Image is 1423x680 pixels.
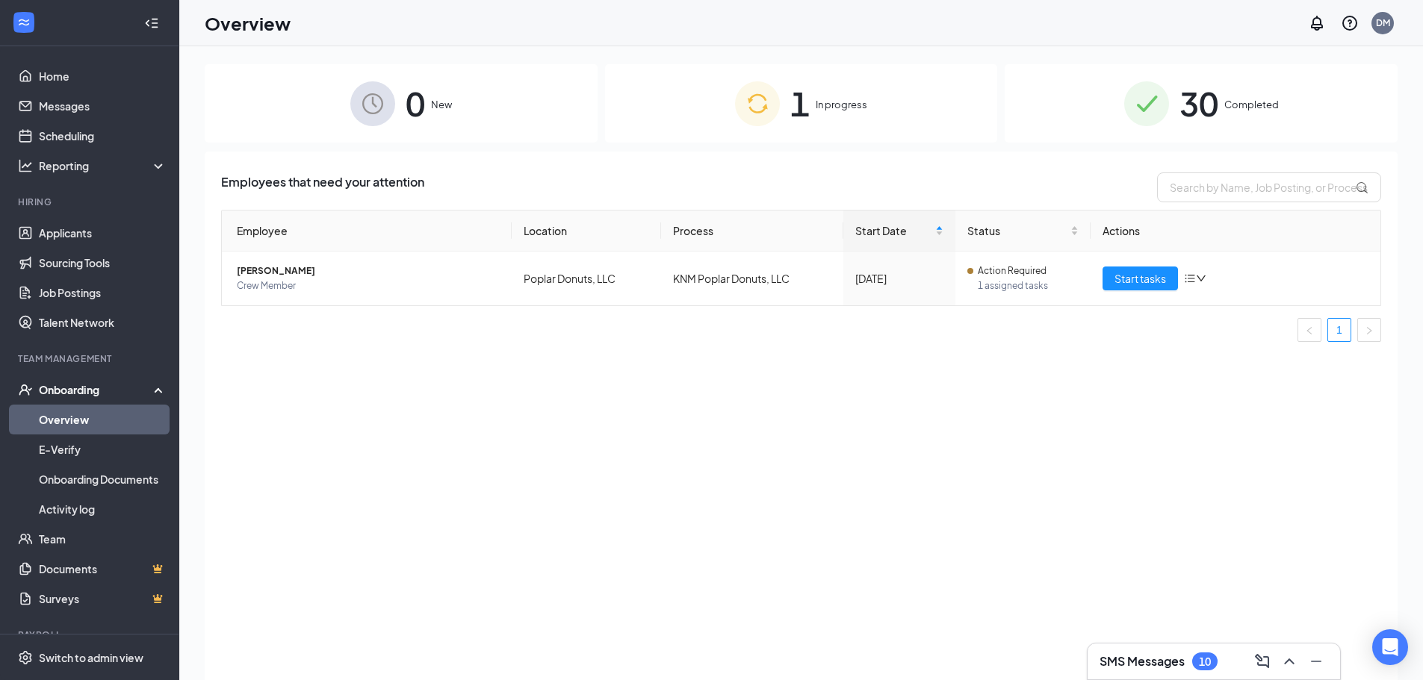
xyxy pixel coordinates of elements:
span: Action Required [978,263,1047,278]
a: Home [39,61,167,91]
span: In progress [816,97,867,112]
a: Overview [39,405,167,434]
span: bars [1184,272,1196,284]
h1: Overview [205,10,291,36]
span: 0 [406,78,425,129]
button: right [1357,318,1381,342]
a: Applicants [39,218,167,248]
div: Switch to admin view [39,650,143,665]
span: Status [967,222,1067,239]
a: 1 [1328,319,1351,341]
svg: Collapse [144,16,159,31]
span: down [1196,273,1206,284]
td: Poplar Donuts, LLC [512,252,662,305]
h3: SMS Messages [1100,653,1185,670]
a: DocumentsCrown [39,554,167,584]
div: Payroll [18,628,164,641]
svg: WorkstreamLogo [16,15,31,30]
th: Actions [1091,210,1380,252]
th: Process [661,210,843,252]
svg: Analysis [18,158,33,173]
button: ComposeMessage [1250,649,1274,673]
div: Onboarding [39,382,154,397]
svg: ComposeMessage [1253,652,1271,670]
span: Crew Member [237,278,500,293]
span: 1 [790,78,810,129]
input: Search by Name, Job Posting, or Process [1157,172,1381,202]
div: Team Management [18,352,164,365]
a: Activity log [39,494,167,524]
div: Hiring [18,196,164,208]
svg: UserCheck [18,382,33,397]
span: right [1365,326,1374,335]
span: 1 assigned tasks [978,278,1079,293]
button: ChevronUp [1277,649,1301,673]
span: 30 [1179,78,1218,129]
a: Messages [39,91,167,121]
div: Reporting [39,158,167,173]
li: Previous Page [1298,318,1321,342]
span: Completed [1224,97,1279,112]
span: New [431,97,452,112]
a: E-Verify [39,434,167,464]
span: left [1305,326,1314,335]
svg: Settings [18,650,33,665]
a: SurveysCrown [39,584,167,614]
a: Talent Network [39,308,167,337]
div: [DATE] [855,270,943,287]
th: Location [512,210,662,252]
a: Job Postings [39,278,167,308]
div: 10 [1199,655,1211,668]
span: Employees that need your attention [221,172,424,202]
th: Status [955,210,1091,252]
a: Scheduling [39,121,167,151]
div: Open Intercom Messenger [1372,629,1408,665]
th: Employee [222,210,512,252]
span: Start tasks [1114,270,1166,287]
a: Team [39,524,167,554]
button: left [1298,318,1321,342]
svg: QuestionInfo [1341,14,1359,32]
svg: Minimize [1307,652,1325,670]
div: DM [1376,16,1390,29]
button: Start tasks [1103,266,1178,290]
li: 1 [1327,318,1351,342]
button: Minimize [1304,649,1328,673]
td: KNM Poplar Donuts, LLC [661,252,843,305]
span: Start Date [855,222,932,239]
a: Onboarding Documents [39,464,167,494]
svg: Notifications [1308,14,1326,32]
span: [PERSON_NAME] [237,263,500,278]
li: Next Page [1357,318,1381,342]
a: Sourcing Tools [39,248,167,278]
svg: ChevronUp [1280,652,1298,670]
